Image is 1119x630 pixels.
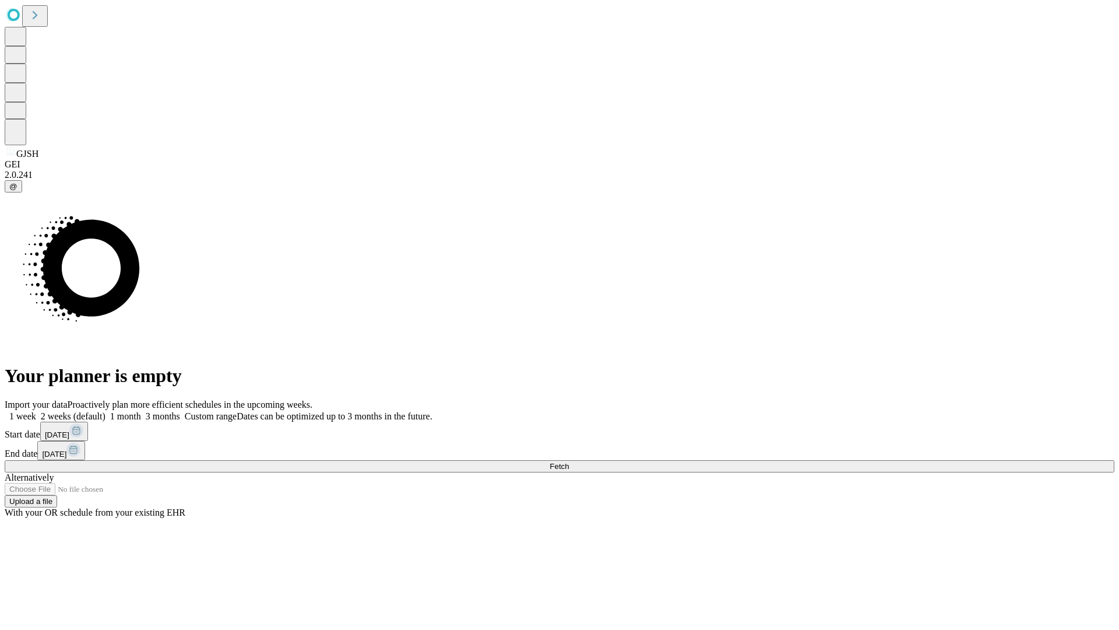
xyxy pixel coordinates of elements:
button: [DATE] [40,422,88,441]
span: 1 week [9,411,36,421]
button: [DATE] [37,441,85,460]
span: [DATE] [42,450,66,459]
div: GEI [5,159,1114,170]
span: Import your data [5,400,68,409]
span: @ [9,182,17,191]
button: Upload a file [5,495,57,508]
span: Custom range [185,411,237,421]
span: Fetch [550,462,569,471]
h1: Your planner is empty [5,365,1114,387]
div: Start date [5,422,1114,441]
button: @ [5,180,22,192]
div: End date [5,441,1114,460]
span: Dates can be optimized up to 3 months in the future. [237,411,432,421]
span: Proactively plan more efficient schedules in the upcoming weeks. [68,400,312,409]
span: 1 month [110,411,141,421]
div: 2.0.241 [5,170,1114,180]
span: [DATE] [45,430,69,439]
span: 2 weeks (default) [41,411,105,421]
span: With your OR schedule from your existing EHR [5,508,185,517]
button: Fetch [5,460,1114,473]
span: Alternatively [5,473,54,482]
span: GJSH [16,149,38,159]
span: 3 months [146,411,180,421]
